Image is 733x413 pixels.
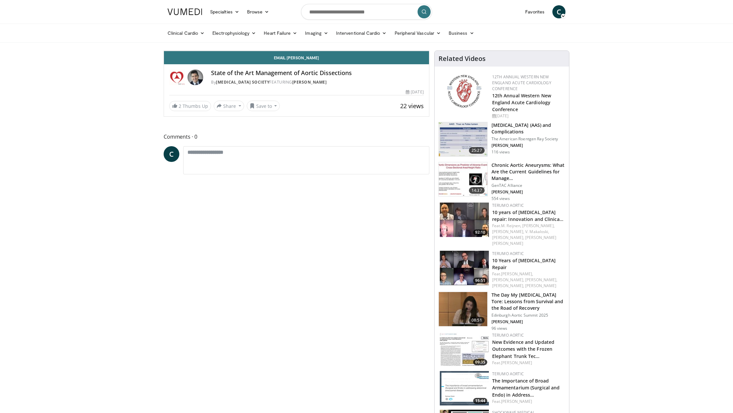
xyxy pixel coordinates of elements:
[492,399,564,404] div: Feat.
[406,89,423,95] div: [DATE]
[492,196,510,201] p: 554 views
[169,69,185,85] img: Heart Valve Society
[208,27,260,40] a: Electrophysiology
[492,92,551,112] a: 12th Annual Western New England Acute Cardiology Conference
[492,143,565,148] p: [PERSON_NAME]
[521,5,548,18] a: Favorites
[492,257,556,270] a: 10 Years of [MEDICAL_DATA] Repair
[492,251,524,256] a: Terumo Aortic
[438,55,486,63] h4: Related Videos
[492,326,508,331] p: 96 views
[440,251,489,285] img: dec76fb2-56e2-4452-8769-f57b8dff3c9b.150x105_q85_crop-smart_upscale.jpg
[492,136,565,142] p: The American Roentgen Ray Society
[188,69,203,85] img: Avatar
[492,189,565,195] p: [PERSON_NAME]
[169,101,211,111] a: 2 Thumbs Up
[492,162,565,182] h3: Chronic Aortic Aneurysms: What Are the Current Guidelines for Manage…
[492,229,524,234] a: [PERSON_NAME],
[492,277,524,283] a: [PERSON_NAME],
[164,27,208,40] a: Clinical Cardio
[525,229,549,234] a: V. Makaloski,
[332,27,391,40] a: Interventional Cardio
[439,162,487,196] img: 2c4468e2-298d-4c12-b84e-c79871de092d.150x105_q85_crop-smart_upscale.jpg
[440,371,489,405] a: 15:44
[214,101,244,111] button: Share
[211,79,424,85] div: By FEATURING
[492,235,557,246] a: [PERSON_NAME] [PERSON_NAME]
[525,277,557,283] a: [PERSON_NAME],
[446,74,482,108] img: 0954f259-7907-4053-a817-32a96463ecc8.png.150x105_q85_autocrop_double_scale_upscale_version-0.2.png
[473,398,487,404] span: 15:44
[501,223,521,228] a: M. Reijnen,
[492,113,564,119] div: [DATE]
[492,339,554,359] a: New Evidence and Updated Outcomes with the Frozen Elephant Trunk Tec…
[522,223,554,228] a: [PERSON_NAME],
[301,27,332,40] a: Imaging
[439,122,487,156] img: 6ccc95e5-92fb-4556-ac88-59144b238c7c.150x105_q85_crop-smart_upscale.jpg
[400,102,424,110] span: 22 views
[501,399,532,404] a: [PERSON_NAME]
[492,319,565,324] p: [PERSON_NAME]
[473,359,487,365] span: 09:35
[440,332,489,367] img: 3ef91e3c-70fe-470d-b77f-310924723575.150x105_q85_crop-smart_upscale.jpg
[492,209,563,222] a: 10 years of [MEDICAL_DATA] repair: Innovation and Clinica…
[438,162,565,201] a: 14:37 Chronic Aortic Aneurysms: What Are the Current Guidelines for Manage… GenTAC Alliance [PERS...
[492,235,524,240] a: [PERSON_NAME],
[440,332,489,367] a: 09:35
[391,27,445,40] a: Peripheral Vascular
[301,4,432,20] input: Search topics, interventions
[501,271,533,277] a: [PERSON_NAME],
[439,292,487,326] img: bfefd552-0d32-4b68-8672-c1d0a59dd0f6.150x105_q85_crop-smart_upscale.jpg
[492,360,564,366] div: Feat.
[492,313,565,318] p: Edinburgh Aortic Summit 2025
[469,317,485,324] span: 08:51
[525,283,556,288] a: [PERSON_NAME]
[243,5,273,18] a: Browse
[440,371,489,405] img: 5114f84b-bd45-45a3-920e-f3d5b5878de6.png.150x105_q85_crop-smart_upscale.png
[292,79,327,85] a: [PERSON_NAME]
[492,223,564,246] div: Feat.
[440,203,489,237] img: bec577cb-9d8e-4971-b889-002fce88eee8.150x105_q85_crop-smart_upscale.jpg
[168,9,202,15] img: VuMedi Logo
[492,183,565,188] p: GenTAC Alliance
[492,122,565,135] h3: [MEDICAL_DATA] (AAS) and Complications
[473,229,487,235] span: 92:10
[552,5,565,18] a: C
[206,5,243,18] a: Specialties
[492,371,524,377] a: Terumo Aortic
[492,271,564,289] div: Feat.
[164,146,179,162] a: C
[469,187,485,194] span: 14:37
[492,292,565,311] h3: The Day My [MEDICAL_DATA] Tore: Lessons from Survival and the Road of Recovery
[164,51,429,64] a: Email [PERSON_NAME]
[440,251,489,285] a: 96:51
[164,132,429,141] span: Comments 0
[216,79,269,85] a: [MEDICAL_DATA] Society
[179,103,181,109] span: 2
[247,101,280,111] button: Save to
[473,278,487,284] span: 96:51
[492,149,510,155] p: 116 views
[492,332,524,338] a: Terumo Aortic
[501,360,532,365] a: [PERSON_NAME]
[438,292,565,331] a: 08:51 The Day My [MEDICAL_DATA] Tore: Lessons from Survival and the Road of Recovery Edinburgh Ao...
[469,147,485,154] span: 25:27
[445,27,478,40] a: Business
[211,69,424,77] h4: State of the Art Management of Aortic Dissections
[492,74,551,91] a: 12th Annual Western New England Acute Cardiology Conference
[438,122,565,157] a: 25:27 [MEDICAL_DATA] (AAS) and Complications The American Roentgen Ray Society [PERSON_NAME] 116 ...
[492,283,524,288] a: [PERSON_NAME],
[492,203,524,208] a: Terumo Aortic
[260,27,301,40] a: Heart Failure
[492,378,560,398] a: The Importance of Broad Armamentarium (Surgical and Endo) in Address…
[440,203,489,237] a: 92:10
